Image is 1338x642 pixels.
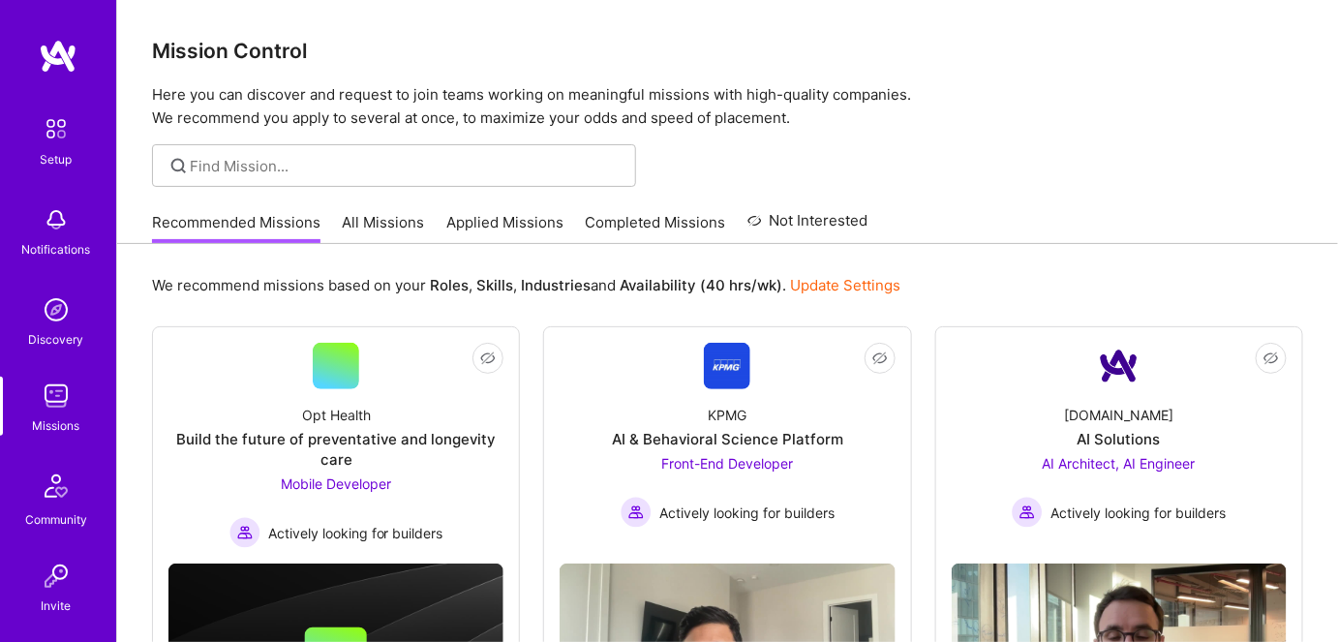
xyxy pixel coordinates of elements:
div: Discovery [29,329,84,350]
i: icon EyeClosed [480,351,496,366]
i: icon SearchGrey [167,155,190,177]
b: Availability (40 hrs/wk) [620,276,782,294]
a: All Missions [343,212,425,244]
div: Opt Health [302,405,371,425]
i: icon EyeClosed [872,351,888,366]
span: Front-End Developer [661,455,793,472]
b: Industries [521,276,591,294]
b: Skills [476,276,513,294]
a: Completed Missions [586,212,726,244]
a: Applied Missions [446,212,563,244]
span: Mobile Developer [281,475,391,492]
div: Setup [41,149,73,169]
div: [DOMAIN_NAME] [1064,405,1173,425]
div: Community [25,509,87,530]
div: AI & Behavioral Science Platform [612,429,843,449]
img: discovery [37,290,76,329]
a: Recommended Missions [152,212,320,244]
img: Actively looking for builders [229,517,260,548]
img: logo [39,39,77,74]
a: Opt HealthBuild the future of preventative and longevity careMobile Developer Actively looking fo... [168,343,503,548]
a: Not Interested [747,209,868,244]
img: Invite [37,557,76,596]
img: Company Logo [1096,343,1142,389]
img: teamwork [37,377,76,415]
h3: Mission Control [152,39,1303,63]
span: Actively looking for builders [659,503,835,523]
img: Actively looking for builders [621,497,652,528]
span: Actively looking for builders [268,523,443,543]
img: Community [33,463,79,509]
img: Actively looking for builders [1012,497,1043,528]
a: Update Settings [790,276,900,294]
span: AI Architect, AI Engineer [1043,455,1196,472]
div: Build the future of preventative and longevity care [168,429,503,470]
div: Invite [42,596,72,616]
p: Here you can discover and request to join teams working on meaningful missions with high-quality ... [152,83,1303,130]
img: setup [36,108,76,149]
span: Actively looking for builders [1050,503,1226,523]
div: KPMG [708,405,746,425]
input: Find Mission... [191,156,622,176]
div: Missions [33,415,80,436]
p: We recommend missions based on your , , and . [152,275,900,295]
a: Company LogoKPMGAI & Behavioral Science PlatformFront-End Developer Actively looking for builders... [560,343,895,548]
i: icon EyeClosed [1263,351,1279,366]
img: Company Logo [704,343,750,389]
div: AI Solutions [1078,429,1161,449]
b: Roles [430,276,469,294]
a: Company Logo[DOMAIN_NAME]AI SolutionsAI Architect, AI Engineer Actively looking for buildersActiv... [952,343,1287,548]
